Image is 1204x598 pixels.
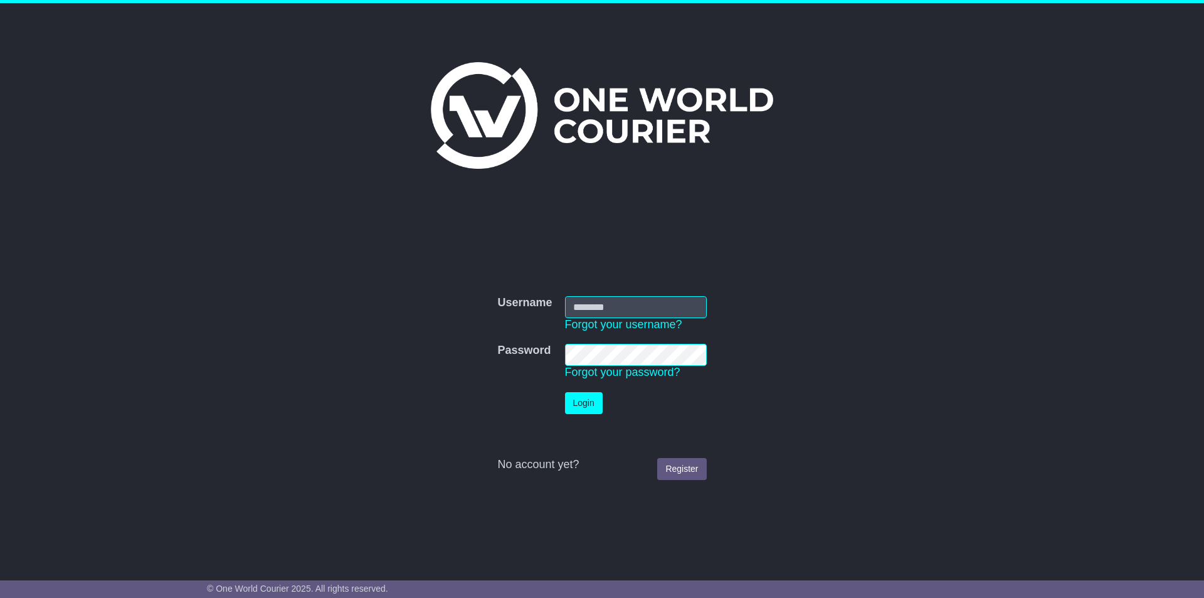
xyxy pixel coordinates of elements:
button: Login [565,392,603,414]
a: Forgot your username? [565,318,682,331]
img: One World [431,62,773,169]
div: No account yet? [497,458,706,472]
span: © One World Courier 2025. All rights reserved. [207,584,388,594]
label: Password [497,344,551,358]
a: Forgot your password? [565,366,680,378]
a: Register [657,458,706,480]
label: Username [497,296,552,310]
